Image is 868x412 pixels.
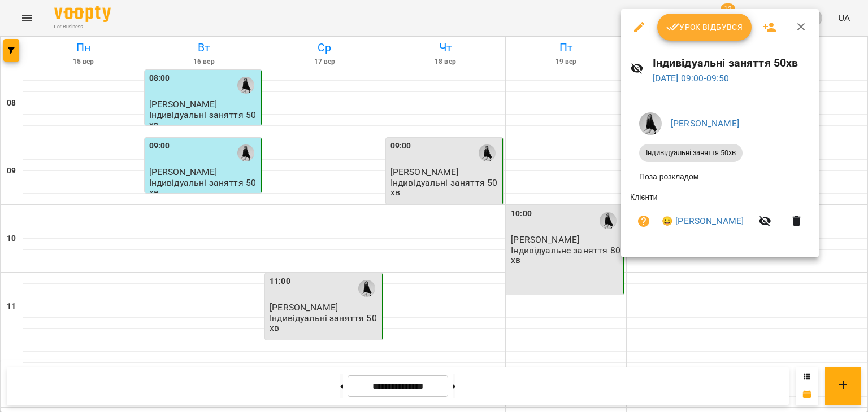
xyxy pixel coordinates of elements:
[630,208,657,235] button: Візит ще не сплачено. Додати оплату?
[653,73,730,84] a: [DATE] 09:00-09:50
[630,166,810,187] li: Поза розкладом
[639,148,743,158] span: Індивідуальні заняття 50хв
[657,14,752,41] button: Урок відбувся
[630,191,810,244] ul: Клієнти
[662,214,744,228] a: 😀 [PERSON_NAME]
[653,54,810,72] h6: Індивідуальні заняття 50хв
[639,112,662,135] img: 1ec0e5e8bbc75a790c7d9e3de18f101f.jpeg
[671,118,739,129] a: [PERSON_NAME]
[666,20,743,34] span: Урок відбувся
